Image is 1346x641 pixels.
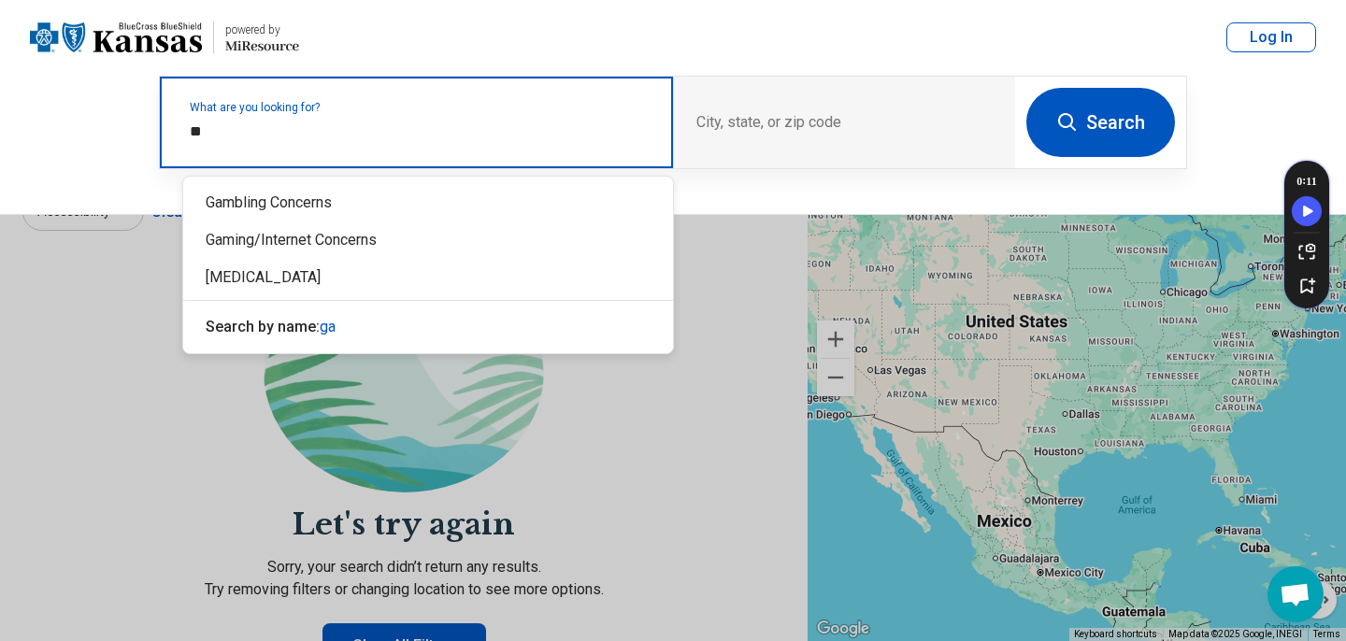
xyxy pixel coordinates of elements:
[183,259,673,296] div: [MEDICAL_DATA]
[206,318,320,335] span: Search by name:
[30,15,202,60] img: Blue Cross Blue Shield Kansas
[190,102,651,113] label: What are you looking for?
[1026,88,1175,157] button: Search
[183,221,673,259] div: Gaming/Internet Concerns
[183,184,673,221] div: Gambling Concerns
[225,21,299,38] div: powered by
[1267,566,1324,622] div: Open chat
[320,318,336,335] span: ga
[1226,22,1316,52] button: Log In
[183,177,673,353] div: Suggestions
